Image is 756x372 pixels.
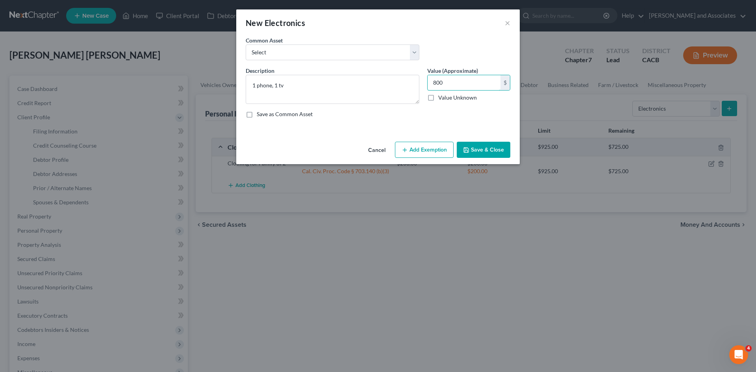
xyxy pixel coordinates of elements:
div: New Electronics [246,17,305,28]
input: 0.00 [428,75,500,90]
label: Value Unknown [438,94,477,102]
div: $ [500,75,510,90]
span: Description [246,67,274,74]
label: Value (Approximate) [427,67,478,75]
iframe: Intercom live chat [729,345,748,364]
button: Save & Close [457,142,510,158]
span: 4 [745,345,752,352]
label: Common Asset [246,36,283,44]
button: Add Exemption [395,142,454,158]
label: Save as Common Asset [257,110,313,118]
button: × [505,18,510,28]
button: Cancel [362,143,392,158]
